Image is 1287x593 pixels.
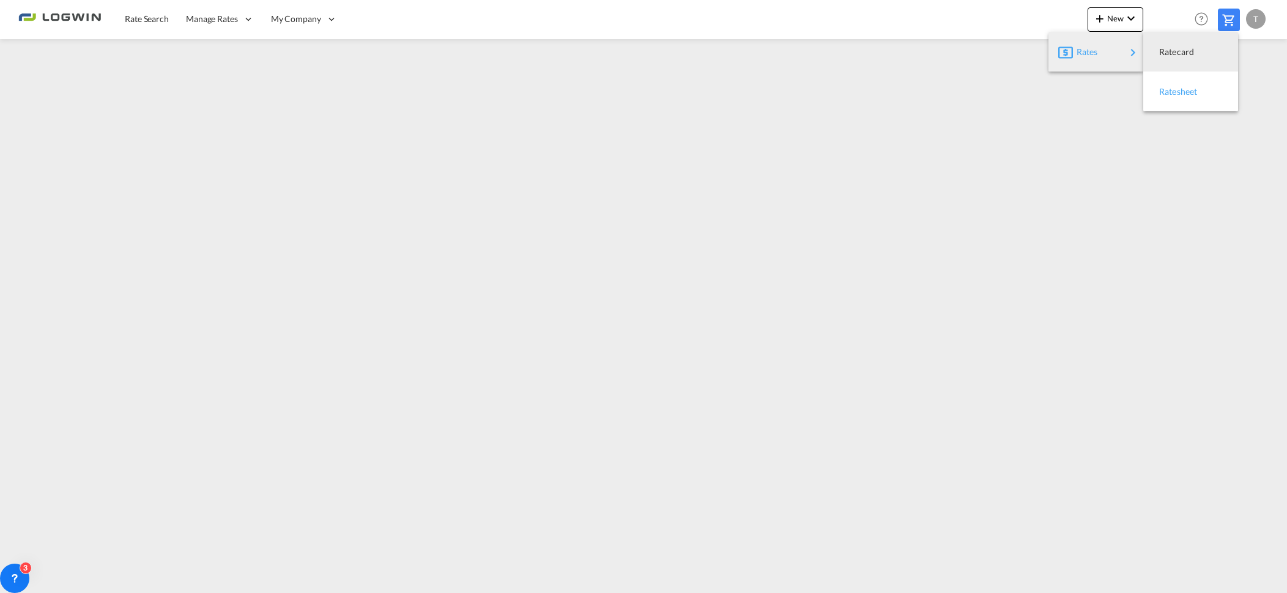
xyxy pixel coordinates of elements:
[1077,40,1091,64] span: Rates
[1159,79,1173,104] span: Ratesheet
[1153,37,1228,67] div: Ratecard
[1153,76,1228,107] div: Ratesheet
[1159,40,1173,64] span: Ratecard
[1126,45,1140,60] md-icon: icon-chevron-right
